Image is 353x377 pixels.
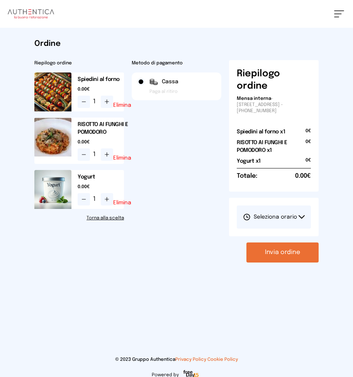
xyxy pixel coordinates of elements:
[78,139,137,145] span: 0.00€
[78,121,137,136] h2: RISOTTO AI FUNGHI E POMODORO
[237,128,285,136] h2: Spiedini al forno x1
[207,357,238,362] a: Cookie Policy
[34,60,124,66] h2: Riepilogo ordine
[305,128,311,139] span: 0€
[93,150,98,159] span: 1
[237,139,305,154] h2: RISOTTO AI FUNGHI E POMODORO x1
[237,68,311,93] h6: Riepilogo ordine
[113,200,131,205] button: Elimina
[78,184,137,190] span: 0.00€
[237,96,311,114] p: - [STREET_ADDRESS] - [PHONE_NUMBER]
[243,213,297,221] span: Seleziona orario
[295,172,311,181] span: 0.00€
[34,39,319,49] h1: Ordine
[237,96,271,101] span: Mensa interna
[237,205,311,229] button: Seleziona orario
[78,76,137,83] h2: Spiedini al forno
[34,72,71,111] img: media
[113,155,131,161] button: Elimina
[8,357,345,363] p: © 2023 Gruppo Authentica
[149,89,178,95] span: Paga al ritiro
[237,172,257,181] h6: Totale:
[246,242,319,263] button: Invia ordine
[175,357,206,362] a: Privacy Policy
[162,78,178,86] span: Cassa
[113,103,131,108] button: Elimina
[132,60,221,66] h2: Metodo di pagamento
[34,118,71,157] img: media
[34,170,71,209] img: media
[305,157,311,168] span: 0€
[305,139,311,157] span: 0€
[237,157,261,165] h2: Yogurt x1
[34,215,124,221] a: Torna alla scelta
[93,195,98,204] span: 1
[78,86,137,93] span: 0.00€
[78,173,137,181] h2: Yogurt
[8,9,54,19] img: logo.8f33a47.png
[93,97,98,106] span: 1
